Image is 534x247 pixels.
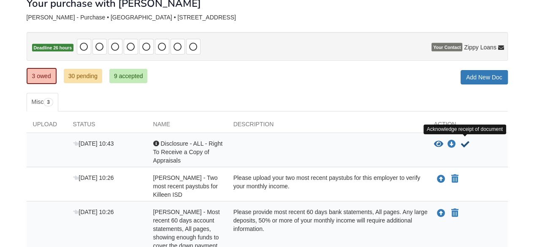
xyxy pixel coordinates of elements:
span: Disclosure - ALL - Right To Receive a Copy of Appraisals [153,140,222,164]
span: 3 [43,98,53,106]
div: Acknowledge receipt of document [423,125,506,134]
button: Upload Nelyda Romero - Two most recent paystubs for Killeen ISD [436,174,446,185]
span: [DATE] 10:26 [73,209,114,215]
div: Upload [27,120,67,133]
a: Download Disclosure - ALL - Right To Receive a Copy of Appraisals [447,141,456,148]
span: Your Contact [431,43,462,52]
div: Please upload your two most recent paystubs for this employer to verify your monthly income. [227,174,428,199]
button: Declare Nelyda Romero - Two most recent paystubs for Killeen ISD not applicable [450,174,459,184]
span: [PERSON_NAME] - Two most recent paystubs for Killeen ISD [153,174,218,198]
a: 9 accepted [109,69,148,83]
span: [DATE] 10:26 [73,174,114,181]
span: Deadline 26 hours [32,44,73,52]
div: Name [147,120,227,133]
button: View Disclosure - ALL - Right To Receive a Copy of Appraisals [434,140,443,149]
button: Declare Pamela Evans - Most recent 60 days account statements, All pages, showing enough funds to... [450,208,459,218]
a: Misc [27,93,58,111]
div: [PERSON_NAME] - Purchase • [GEOGRAPHIC_DATA] • [STREET_ADDRESS] [27,14,508,21]
span: [DATE] 10:43 [73,140,114,147]
div: Status [67,120,147,133]
button: Upload Pamela Evans - Most recent 60 days account statements, All pages, showing enough funds to ... [436,208,446,219]
div: Description [227,120,428,133]
a: Add New Doc [461,70,508,84]
span: Zippy Loans [464,43,496,52]
a: 3 owed [27,68,57,84]
button: Acknowledge receipt of document [460,139,470,149]
a: 30 pending [64,69,102,83]
div: Action [428,120,508,133]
